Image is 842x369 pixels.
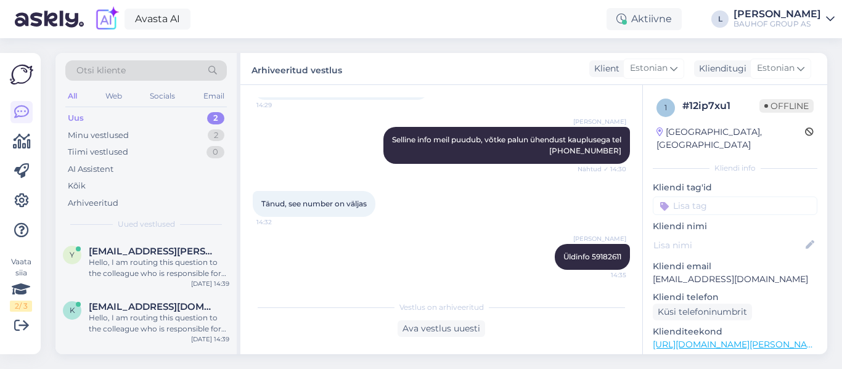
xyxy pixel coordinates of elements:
div: Vaata siia [10,256,32,312]
p: [EMAIL_ADDRESS][DOMAIN_NAME] [653,273,817,286]
div: Arhiveeritud [68,197,118,209]
div: Email [201,88,227,104]
div: All [65,88,80,104]
span: Kadri@fleivor.com [89,301,217,312]
div: 2 / 3 [10,301,32,312]
div: Hello, I am routing this question to the colleague who is responsible for this topic. The reply m... [89,312,229,335]
span: Offline [759,99,814,113]
span: Üldinfo 59182611 [563,252,621,261]
span: Tänud, see number on väljas [261,199,367,208]
span: Estonian [757,62,795,75]
span: yllar.sillaots@variku.tartu.ee [89,246,217,257]
span: Selline info meil puudub, võtke palun ühendust kauplusega tel [PHONE_NUMBER] [392,135,623,155]
div: Socials [147,88,178,104]
p: Klienditeekond [653,325,817,338]
span: Nähtud ✓ 14:30 [578,164,626,174]
span: [PERSON_NAME] [573,117,626,126]
div: 2 [208,129,224,142]
div: [DATE] 14:39 [191,279,229,288]
div: Kõik [68,180,86,192]
input: Lisa tag [653,197,817,215]
span: Otsi kliente [76,64,126,77]
a: Avasta AI [125,9,190,30]
div: Ava vestlus uuesti [398,320,485,337]
span: 14:35 [580,270,626,280]
span: K [70,306,75,315]
div: [GEOGRAPHIC_DATA], [GEOGRAPHIC_DATA] [656,126,805,152]
div: Klienditugi [694,62,746,75]
span: 14:29 [256,100,303,110]
div: Tiimi vestlused [68,146,128,158]
p: Kliendi tag'id [653,181,817,194]
div: L [711,10,729,28]
div: [DATE] 14:39 [191,335,229,344]
div: Aktiivne [607,8,682,30]
div: # 12ip7xu1 [682,99,759,113]
div: Uus [68,112,84,124]
img: Askly Logo [10,63,33,86]
span: [PERSON_NAME] [573,234,626,243]
input: Lisa nimi [653,238,803,252]
div: Web [103,88,125,104]
span: Vestlus on arhiveeritud [399,302,484,313]
div: Kliendi info [653,163,817,174]
p: Kliendi email [653,260,817,273]
a: [PERSON_NAME]BAUHOF GROUP AS [734,9,835,29]
label: Arhiveeritud vestlus [251,60,342,77]
span: 14:32 [256,217,303,227]
div: BAUHOF GROUP AS [734,19,821,29]
div: Küsi telefoninumbrit [653,304,752,320]
span: Uued vestlused [118,219,175,230]
span: y [70,250,75,259]
div: Klient [589,62,619,75]
div: AI Assistent [68,163,113,176]
div: [PERSON_NAME] [734,9,821,19]
span: 1 [664,103,667,112]
div: 0 [206,146,224,158]
img: explore-ai [94,6,120,32]
div: Minu vestlused [68,129,129,142]
a: [URL][DOMAIN_NAME][PERSON_NAME] [653,339,823,350]
p: Kliendi telefon [653,291,817,304]
p: Kliendi nimi [653,220,817,233]
div: 2 [207,112,224,124]
div: Hello, I am routing this question to the colleague who is responsible for this topic. The reply m... [89,257,229,279]
span: Estonian [630,62,668,75]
